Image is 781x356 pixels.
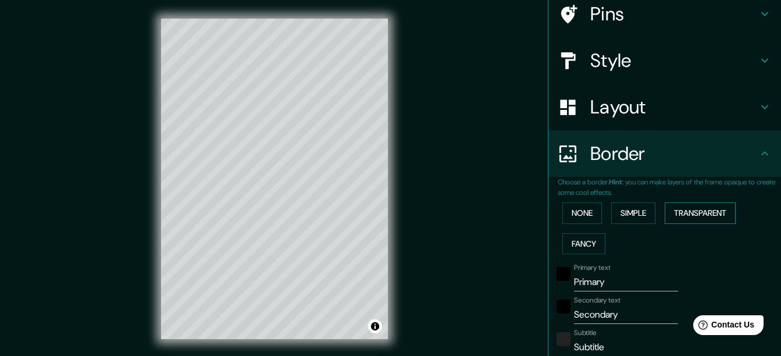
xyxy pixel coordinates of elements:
[665,202,736,224] button: Transparent
[368,319,382,333] button: Toggle attribution
[558,177,781,198] p: Choose a border. : you can make layers of the frame opaque to create some cool effects.
[590,49,758,72] h4: Style
[548,130,781,177] div: Border
[574,263,610,273] label: Primary text
[590,95,758,119] h4: Layout
[574,328,597,338] label: Subtitle
[548,37,781,84] div: Style
[677,311,768,343] iframe: Help widget launcher
[562,202,602,224] button: None
[574,296,620,305] label: Secondary text
[557,300,570,314] button: black
[590,142,758,165] h4: Border
[562,233,605,255] button: Fancy
[609,177,622,187] b: Hint
[548,84,781,130] div: Layout
[557,332,570,346] button: color-222222
[557,267,570,281] button: black
[611,202,655,224] button: Simple
[590,2,758,26] h4: Pins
